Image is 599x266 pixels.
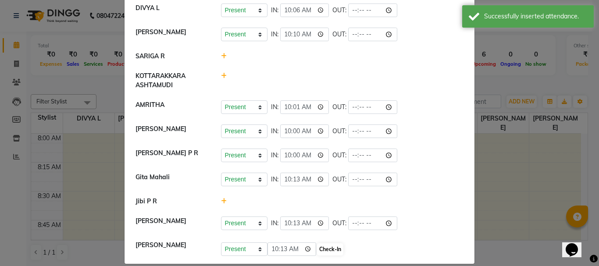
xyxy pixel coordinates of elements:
span: IN: [271,103,278,112]
div: Jibi P R [129,197,214,206]
div: [PERSON_NAME] [129,28,214,41]
span: IN: [271,175,278,184]
div: [PERSON_NAME] [129,124,214,138]
div: KOTTARAKKARA ASHTAMUDI [129,71,214,90]
div: Successfully inserted attendance. [484,12,587,21]
span: OUT: [332,151,346,160]
span: OUT: [332,127,346,136]
span: IN: [271,127,278,136]
button: Check-In [317,243,343,255]
div: [PERSON_NAME] [129,241,214,256]
span: OUT: [332,6,346,15]
span: IN: [271,219,278,228]
div: DIVYA L [129,4,214,17]
span: IN: [271,6,278,15]
span: OUT: [332,30,346,39]
div: AMRITHA [129,100,214,114]
div: SARIGA R [129,52,214,61]
span: IN: [271,30,278,39]
span: IN: [271,151,278,160]
span: OUT: [332,103,346,112]
div: Gita Mahali [129,173,214,186]
iframe: chat widget [562,231,590,257]
span: OUT: [332,219,346,228]
span: OUT: [332,175,346,184]
div: [PERSON_NAME] [129,216,214,230]
div: [PERSON_NAME] P R [129,149,214,162]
